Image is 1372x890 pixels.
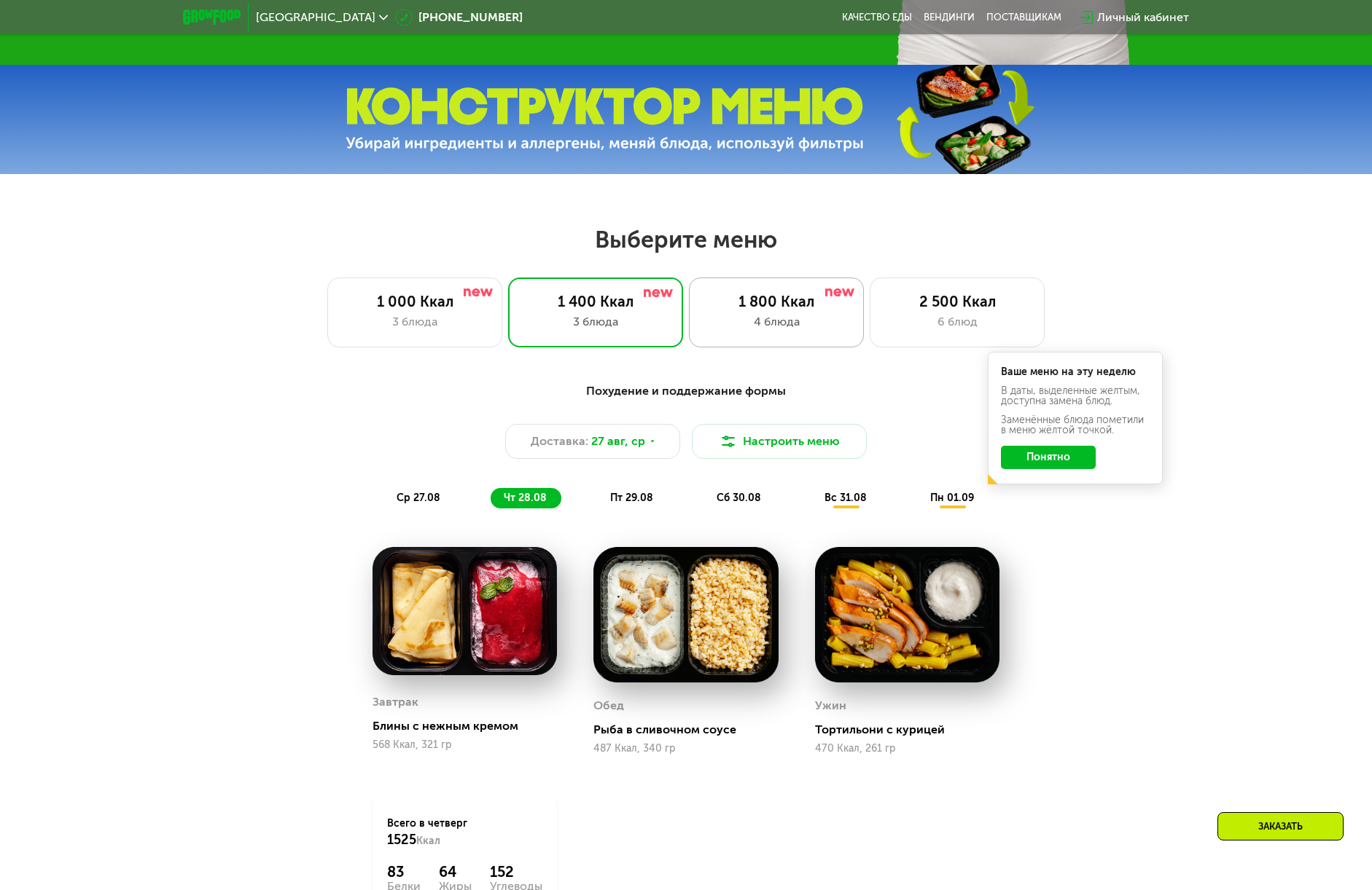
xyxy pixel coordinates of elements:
span: пн 01.09 [930,492,974,504]
div: Обед [593,695,624,717]
span: пт 29.08 [610,492,653,504]
div: Личный кабинет [1097,9,1189,26]
h2: Выберите меню [47,225,1325,254]
span: [GEOGRAPHIC_DATA] [256,12,375,23]
div: Рыба в сливочном соусе [593,722,790,737]
div: 1 000 Ккал [343,293,487,310]
div: Заказать [1217,812,1344,840]
div: 2 500 Ккал [885,293,1029,310]
div: 64 [439,863,472,881]
span: 27 авг, ср [591,433,645,450]
div: Всего в четверг [387,816,542,848]
a: Вендинги [924,12,975,23]
div: 3 блюда [523,313,668,331]
div: 1 800 Ккал [704,293,849,310]
div: 83 [387,863,421,881]
div: 470 Ккал, 261 гр [815,743,999,755]
div: 6 блюд [885,313,1029,331]
a: Качество еды [842,12,912,23]
a: [PHONE_NUMBER] [395,9,523,26]
span: 1525 [387,832,416,848]
button: Настроить меню [692,424,867,459]
div: 3 блюда [343,313,487,331]
div: Ваше меню на эту неделю [1001,367,1150,377]
div: 4 блюда [704,313,849,331]
div: В даты, выделенные желтым, доступна замена блюд. [1001,386,1150,406]
div: поставщикам [986,12,1061,23]
span: вс 31.08 [825,492,867,504]
span: чт 28.08 [504,492,547,504]
span: Ккал [416,835,440,847]
div: 1 400 Ккал [523,293,668,310]
div: Заменённые блюда пометили в меню жёлтой точкой. [1001,415,1150,436]
span: сб 30.08 [717,492,761,504]
div: 568 Ккал, 321 гр [373,739,557,751]
div: Блины с нежным кремом [373,719,569,733]
span: Доставка: [531,433,588,450]
div: 152 [490,863,542,881]
span: ср 27.08 [397,492,440,504]
button: Понятно [1001,446,1096,469]
div: Завтрак [373,691,418,713]
div: 487 Ккал, 340 гр [593,743,778,755]
div: Ужин [815,695,846,717]
div: Тортильони с курицей [815,722,1011,737]
div: Похудение и поддержание формы [254,382,1118,401]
